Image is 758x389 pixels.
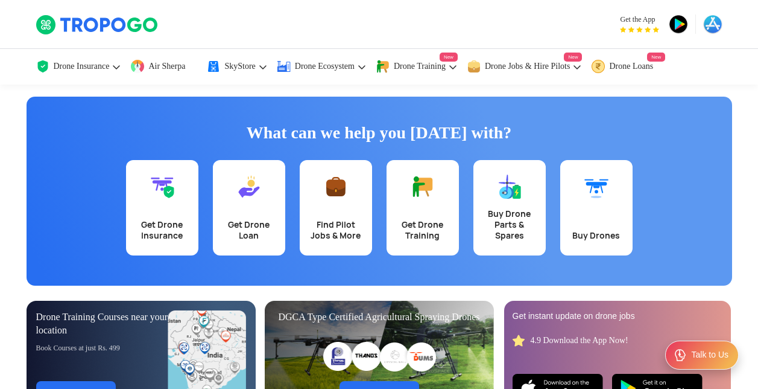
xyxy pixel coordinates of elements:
[36,343,168,353] div: Book Courses at just Rs. 499
[673,348,687,362] img: ic_Support.svg
[394,62,446,71] span: Drone Training
[703,14,722,34] img: appstore
[295,62,355,71] span: Drone Ecosystem
[126,160,198,256] a: Get Drone Insurance
[609,62,653,71] span: Drone Loans
[387,160,459,256] a: Get Drone Training
[130,49,197,85] a: Air Sherpa
[497,175,522,199] img: Buy Drone Parts & Spares
[206,49,267,85] a: SkyStore
[237,175,261,199] img: Get Drone Loan
[324,175,348,199] img: Find Pilot Jobs & More
[440,53,458,62] span: New
[411,175,435,199] img: Get Drone Training
[481,208,538,241] div: Buy Drone Parts & Spares
[647,53,665,62] span: New
[473,160,546,256] a: Buy Drone Parts & Spares
[36,14,159,35] img: TropoGo Logo
[669,14,688,34] img: playstore
[277,49,367,85] a: Drone Ecosystem
[150,175,174,199] img: Get Drone Insurance
[584,175,608,199] img: Buy Drones
[620,14,659,24] span: Get the App
[36,121,723,145] h1: What can we help you [DATE] with?
[620,27,659,33] img: App Raking
[531,335,628,346] div: 4.9 Download the App Now!
[564,53,582,62] span: New
[591,49,665,85] a: Drone LoansNew
[567,230,625,241] div: Buy Drones
[36,49,122,85] a: Drone Insurance
[513,310,722,323] div: Get instant update on drone jobs
[394,219,452,241] div: Get Drone Training
[36,310,168,337] div: Drone Training Courses near your location
[133,219,191,241] div: Get Drone Insurance
[300,160,372,256] a: Find Pilot Jobs & More
[376,49,458,85] a: Drone TrainingNew
[513,335,525,347] img: star_rating
[54,62,110,71] span: Drone Insurance
[307,219,365,241] div: Find Pilot Jobs & More
[148,62,185,71] span: Air Sherpa
[467,49,583,85] a: Drone Jobs & Hire PilotsNew
[692,349,728,361] div: Talk to Us
[224,62,255,71] span: SkyStore
[560,160,633,256] a: Buy Drones
[220,219,278,241] div: Get Drone Loan
[213,160,285,256] a: Get Drone Loan
[274,310,484,324] div: DGCA Type Certified Agricultural Spraying Drones
[485,62,570,71] span: Drone Jobs & Hire Pilots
